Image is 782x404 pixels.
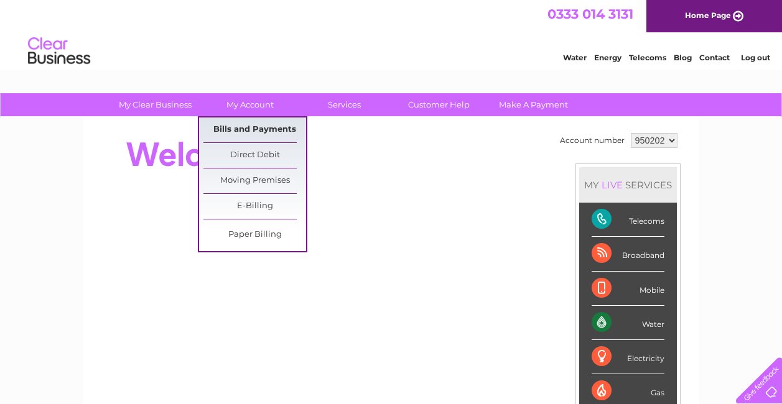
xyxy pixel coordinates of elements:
a: 0333 014 3131 [547,6,633,22]
div: Telecoms [592,203,664,237]
div: LIVE [599,179,625,191]
div: MY SERVICES [579,167,677,203]
a: Direct Debit [203,143,306,168]
div: Broadband [592,237,664,271]
div: Clear Business is a trading name of Verastar Limited (registered in [GEOGRAPHIC_DATA] No. 3667643... [98,7,686,60]
a: Contact [699,53,730,62]
div: Water [592,306,664,340]
a: Customer Help [388,93,490,116]
a: My Clear Business [104,93,207,116]
a: Services [293,93,396,116]
div: Mobile [592,272,664,306]
td: Account number [557,130,628,151]
a: E-Billing [203,194,306,219]
a: Bills and Payments [203,117,306,142]
a: Telecoms [629,53,666,62]
div: Electricity [592,340,664,374]
a: Energy [594,53,621,62]
img: logo.png [27,32,91,70]
a: Water [563,53,587,62]
a: Make A Payment [482,93,585,116]
a: Moving Premises [203,168,306,193]
a: Paper Billing [203,223,306,247]
a: Log out [741,53,770,62]
a: My Account [198,93,301,116]
a: Blog [674,53,692,62]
